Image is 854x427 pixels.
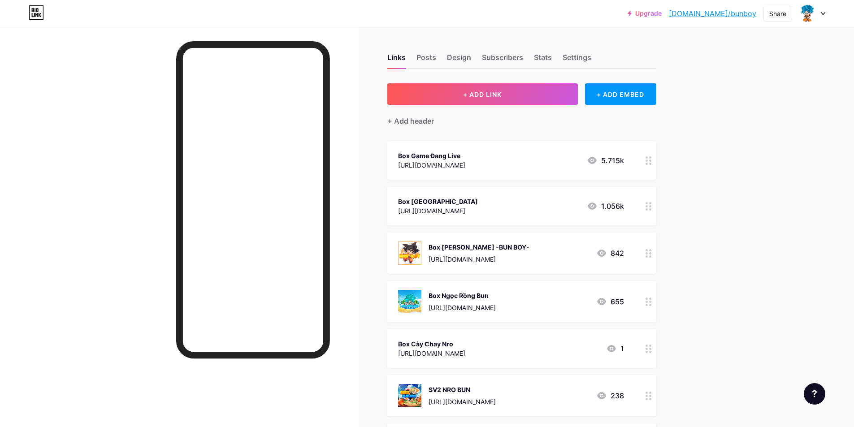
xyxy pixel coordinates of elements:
[387,83,578,105] button: + ADD LINK
[429,385,496,394] div: SV2 NRO BUN
[429,303,496,312] div: [URL][DOMAIN_NAME]
[398,151,465,160] div: Box Game Đang Live
[398,384,421,407] img: SV2 NRO BUN
[416,52,436,68] div: Posts
[799,5,816,22] img: Gaming Hoàng
[429,254,529,264] div: [URL][DOMAIN_NAME]
[585,83,656,105] div: + ADD EMBED
[398,290,421,313] img: Box Ngọc Rồng Bun
[596,296,624,307] div: 655
[596,248,624,259] div: 842
[429,291,496,300] div: Box Ngọc Rồng Bun
[387,116,434,126] div: + Add header
[387,52,406,68] div: Links
[606,343,624,354] div: 1
[563,52,591,68] div: Settings
[398,339,465,349] div: Box Cày Chay Nro
[398,349,465,358] div: [URL][DOMAIN_NAME]
[769,9,786,18] div: Share
[429,242,529,252] div: Box [PERSON_NAME] -BUN BOY-
[596,390,624,401] div: 238
[482,52,523,68] div: Subscribers
[534,52,552,68] div: Stats
[669,8,756,19] a: [DOMAIN_NAME]/bunboy
[398,242,421,265] img: Box Gia Đình Của -BUN BOY-
[398,197,478,206] div: Box [GEOGRAPHIC_DATA]
[398,160,465,170] div: [URL][DOMAIN_NAME]
[398,206,478,216] div: [URL][DOMAIN_NAME]
[628,10,662,17] a: Upgrade
[587,155,624,166] div: 5.715k
[463,91,502,98] span: + ADD LINK
[447,52,471,68] div: Design
[587,201,624,211] div: 1.056k
[429,397,496,406] div: [URL][DOMAIN_NAME]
